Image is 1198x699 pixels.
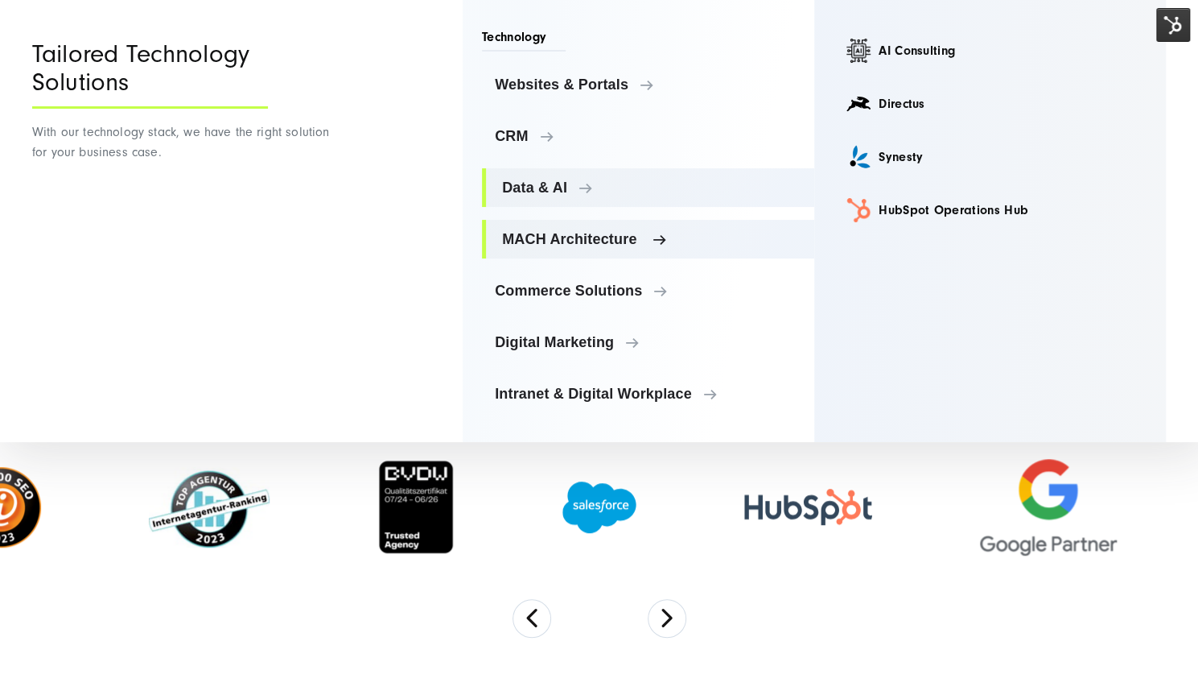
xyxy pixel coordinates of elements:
[482,323,814,362] a: Digital Marketing
[495,283,801,299] span: Commerce Solutions
[495,128,801,144] span: CRM
[482,28,566,52] span: Technology
[502,231,801,247] span: MACH Architecture
[482,220,814,259] a: MACH Architecture
[482,117,814,155] a: CRM
[495,334,801,350] span: Digital Marketing
[648,599,686,638] button: Next
[495,77,801,93] span: Websites & Portals
[834,27,1147,74] a: AI Consulting
[482,65,814,104] a: Websites & Portals
[744,489,872,525] img: HubSpot Gold Partner Agency - Digital Agency SUNZINET
[834,134,1147,180] a: Synesty
[377,459,455,555] img: BVDW Quality certificate - Full Service Digital Agency SUNZINET
[513,599,551,638] button: Previous
[482,374,814,413] a: Intranet & Digital Workplace
[834,81,1147,127] a: Directus
[562,482,636,533] img: Salesforce Partner Agency - Digital Agency SUNZINET
[482,168,814,207] a: Data & AI
[32,122,334,163] p: With our technology stack, we have the right solution for your business case.
[482,271,814,310] a: Commerce Solutions
[834,187,1147,234] a: HubSpot Operations Hub
[980,459,1117,556] img: Google Partner Agency - Digital Agency for Digital Marketing and Strategy SUNZINET
[1156,8,1190,42] img: HubSpot Tools Menu Toggle
[32,40,268,109] div: Tailored Technology Solutions
[502,180,801,196] span: Data & AI
[495,386,801,402] span: Intranet & Digital Workplace
[149,467,270,548] img: SUNZINET Top Internet Agency Badge - Full Service Digital Agency SUNZINET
